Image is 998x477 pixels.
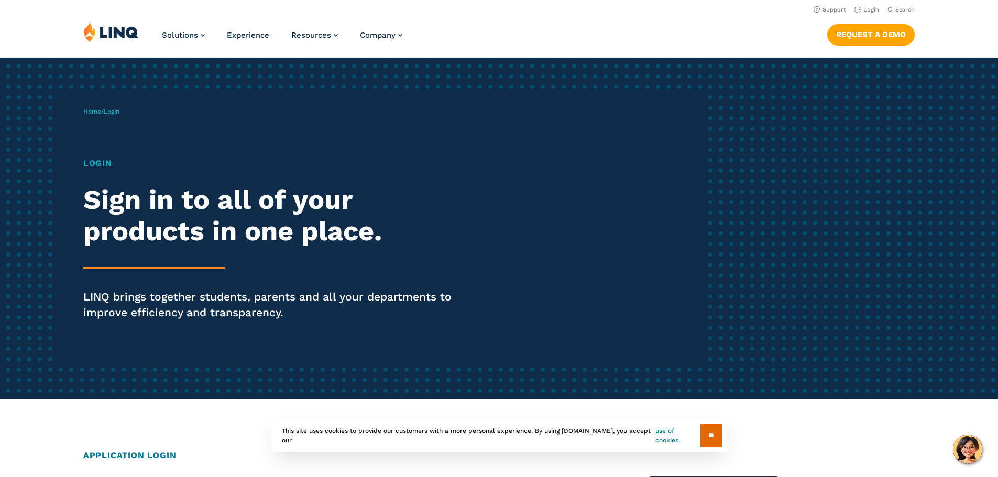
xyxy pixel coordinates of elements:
[162,30,205,40] a: Solutions
[291,30,331,40] span: Resources
[83,184,468,247] h2: Sign in to all of your products in one place.
[162,30,198,40] span: Solutions
[827,22,915,45] nav: Button Navigation
[814,6,846,13] a: Support
[83,108,101,115] a: Home
[162,22,402,57] nav: Primary Navigation
[953,435,982,464] button: Hello, have a question? Let’s chat.
[827,24,915,45] a: Request a Demo
[83,108,119,115] span: /
[854,6,879,13] a: Login
[227,30,269,40] a: Experience
[291,30,338,40] a: Resources
[360,30,402,40] a: Company
[271,419,727,452] div: This site uses cookies to provide our customers with a more personal experience. By using [DOMAIN...
[83,157,468,170] h1: Login
[104,108,119,115] span: Login
[83,22,139,42] img: LINQ | K‑12 Software
[887,6,915,14] button: Open Search Bar
[360,30,396,40] span: Company
[83,289,468,320] p: LINQ brings together students, parents and all your departments to improve efficiency and transpa...
[655,426,700,445] a: use of cookies.
[895,6,915,13] span: Search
